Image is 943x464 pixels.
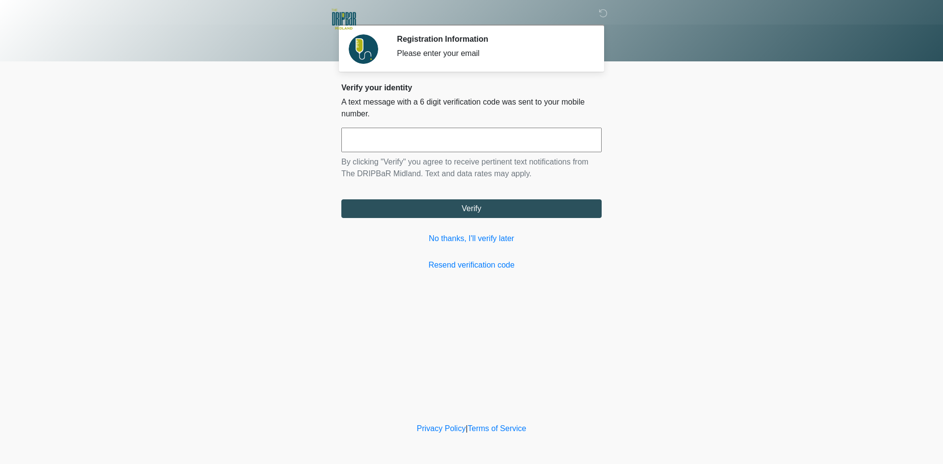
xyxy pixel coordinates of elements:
[466,424,468,433] a: |
[397,48,587,59] div: Please enter your email
[332,7,356,32] img: The DRIPBaR Midland Logo
[341,199,602,218] button: Verify
[341,96,602,120] p: A text message with a 6 digit verification code was sent to your mobile number.
[341,259,602,271] a: Resend verification code
[417,424,466,433] a: Privacy Policy
[349,34,378,64] img: Agent Avatar
[341,233,602,245] a: No thanks, I'll verify later
[341,156,602,180] p: By clicking "Verify" you agree to receive pertinent text notifications from The DRIPBaR Midland. ...
[468,424,526,433] a: Terms of Service
[341,83,602,92] h2: Verify your identity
